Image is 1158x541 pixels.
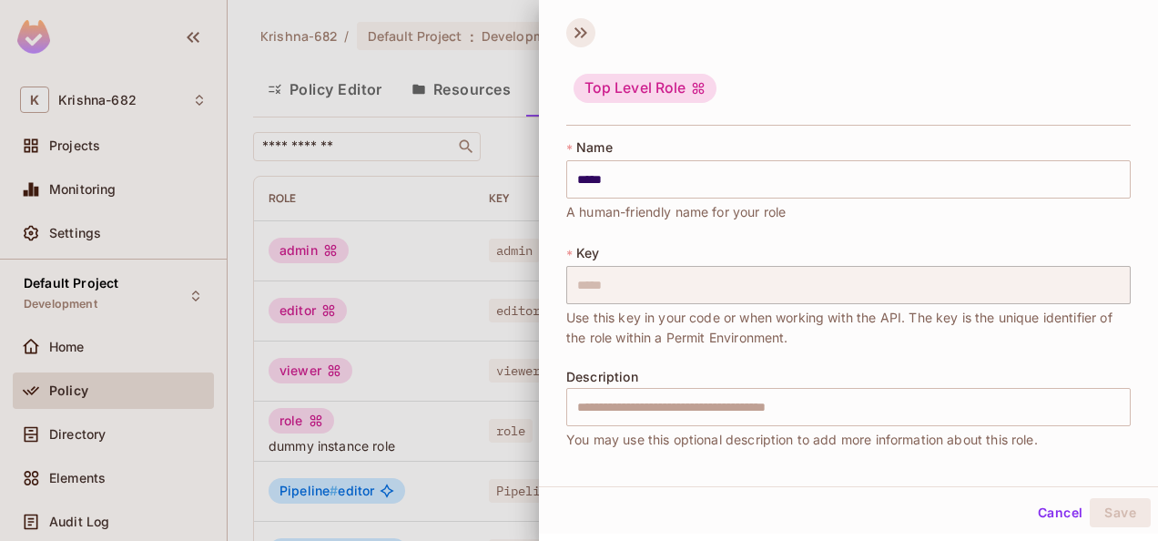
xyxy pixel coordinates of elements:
[1031,498,1090,527] button: Cancel
[566,430,1038,450] span: You may use this optional description to add more information about this role.
[1090,498,1151,527] button: Save
[574,74,716,103] div: Top Level Role
[576,140,613,155] span: Name
[566,308,1131,348] span: Use this key in your code or when working with the API. The key is the unique identifier of the r...
[566,202,786,222] span: A human-friendly name for your role
[566,370,638,384] span: Description
[576,246,599,260] span: Key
